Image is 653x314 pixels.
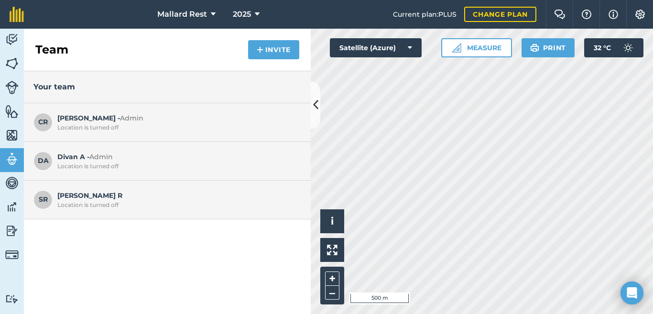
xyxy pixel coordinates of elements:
span: Admin [120,114,143,122]
img: svg+xml;base64,PHN2ZyB4bWxucz0iaHR0cDovL3d3dy53My5vcmcvMjAwMC9zdmciIHdpZHRoPSI1NiIgaGVpZ2h0PSI2MC... [5,128,19,142]
div: Location is turned off [57,162,296,170]
button: Print [522,38,575,57]
span: i [331,215,334,227]
div: Location is turned off [57,201,296,209]
img: svg+xml;base64,PD94bWwgdmVyc2lvbj0iMS4wIiBlbmNvZGluZz0idXRmLTgiPz4KPCEtLSBHZW5lcmF0b3I6IEFkb2JlIE... [5,294,19,303]
span: [PERSON_NAME] - [57,113,296,131]
span: Mallard Rest [157,9,207,20]
span: 2025 [233,9,251,20]
span: [PERSON_NAME] R [57,190,296,208]
span: Admin [89,152,113,161]
a: Change plan [464,7,536,22]
img: svg+xml;base64,PHN2ZyB4bWxucz0iaHR0cDovL3d3dy53My5vcmcvMjAwMC9zdmciIHdpZHRoPSIxNyIgaGVpZ2h0PSIxNy... [609,9,618,20]
img: Two speech bubbles overlapping with the left bubble in the forefront [554,10,566,19]
div: Open Intercom Messenger [620,282,643,304]
button: 32 °C [584,38,643,57]
img: fieldmargin Logo [10,7,24,22]
button: Satellite (Azure) [330,38,422,57]
img: svg+xml;base64,PD94bWwgdmVyc2lvbj0iMS4wIiBlbmNvZGluZz0idXRmLTgiPz4KPCEtLSBHZW5lcmF0b3I6IEFkb2JlIE... [5,32,19,47]
span: CR [33,113,53,132]
img: svg+xml;base64,PD94bWwgdmVyc2lvbj0iMS4wIiBlbmNvZGluZz0idXRmLTgiPz4KPCEtLSBHZW5lcmF0b3I6IEFkb2JlIE... [5,200,19,214]
img: svg+xml;base64,PHN2ZyB4bWxucz0iaHR0cDovL3d3dy53My5vcmcvMjAwMC9zdmciIHdpZHRoPSI1NiIgaGVpZ2h0PSI2MC... [5,104,19,119]
span: Divan A - [57,152,296,170]
button: i [320,209,344,233]
img: A question mark icon [581,10,592,19]
span: Current plan : PLUS [393,9,457,20]
span: SR [33,190,53,209]
img: svg+xml;base64,PHN2ZyB4bWxucz0iaHR0cDovL3d3dy53My5vcmcvMjAwMC9zdmciIHdpZHRoPSIxOSIgaGVpZ2h0PSIyNC... [530,42,539,54]
h3: Your team [33,81,301,93]
img: svg+xml;base64,PD94bWwgdmVyc2lvbj0iMS4wIiBlbmNvZGluZz0idXRmLTgiPz4KPCEtLSBHZW5lcmF0b3I6IEFkb2JlIE... [5,176,19,190]
button: Measure [441,38,512,57]
span: 32 ° C [594,38,611,57]
img: svg+xml;base64,PD94bWwgdmVyc2lvbj0iMS4wIiBlbmNvZGluZz0idXRmLTgiPz4KPCEtLSBHZW5lcmF0b3I6IEFkb2JlIE... [619,38,638,57]
h2: Team [35,42,68,57]
button: – [325,286,339,300]
img: svg+xml;base64,PHN2ZyB4bWxucz0iaHR0cDovL3d3dy53My5vcmcvMjAwMC9zdmciIHdpZHRoPSI1NiIgaGVpZ2h0PSI2MC... [5,56,19,71]
img: svg+xml;base64,PD94bWwgdmVyc2lvbj0iMS4wIiBlbmNvZGluZz0idXRmLTgiPz4KPCEtLSBHZW5lcmF0b3I6IEFkb2JlIE... [5,248,19,261]
img: A cog icon [634,10,646,19]
button: + [325,271,339,286]
img: Ruler icon [452,43,461,53]
img: svg+xml;base64,PD94bWwgdmVyc2lvbj0iMS4wIiBlbmNvZGluZz0idXRmLTgiPz4KPCEtLSBHZW5lcmF0b3I6IEFkb2JlIE... [5,81,19,94]
img: Four arrows, one pointing top left, one top right, one bottom right and the last bottom left [327,245,337,255]
img: svg+xml;base64,PD94bWwgdmVyc2lvbj0iMS4wIiBlbmNvZGluZz0idXRmLTgiPz4KPCEtLSBHZW5lcmF0b3I6IEFkb2JlIE... [5,152,19,166]
button: Invite [248,40,299,59]
img: svg+xml;base64,PD94bWwgdmVyc2lvbj0iMS4wIiBlbmNvZGluZz0idXRmLTgiPz4KPCEtLSBHZW5lcmF0b3I6IEFkb2JlIE... [5,224,19,238]
span: DA [33,152,53,171]
img: svg+xml;base64,PHN2ZyB4bWxucz0iaHR0cDovL3d3dy53My5vcmcvMjAwMC9zdmciIHdpZHRoPSIxNCIgaGVpZ2h0PSIyNC... [257,44,263,55]
div: Location is turned off [57,124,296,131]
